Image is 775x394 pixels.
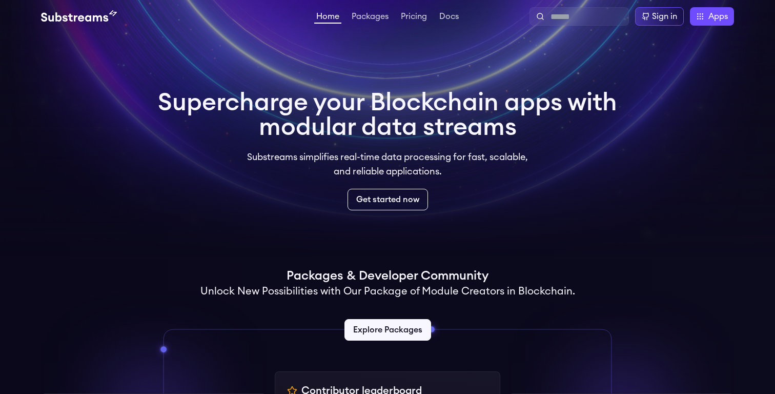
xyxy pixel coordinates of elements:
span: Apps [708,10,728,23]
a: Packages [350,12,391,23]
div: Sign in [652,10,677,23]
a: Pricing [399,12,429,23]
a: Home [314,12,341,24]
h2: Unlock New Possibilities with Our Package of Module Creators in Blockchain. [200,284,575,299]
a: Docs [437,12,461,23]
a: Sign in [635,7,684,26]
h1: Packages & Developer Community [287,268,488,284]
a: Get started now [348,189,428,210]
img: Substream's logo [41,10,117,23]
p: Substreams simplifies real-time data processing for fast, scalable, and reliable applications. [240,150,535,179]
a: Explore Packages [344,319,431,341]
h1: Supercharge your Blockchain apps with modular data streams [158,90,617,140]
